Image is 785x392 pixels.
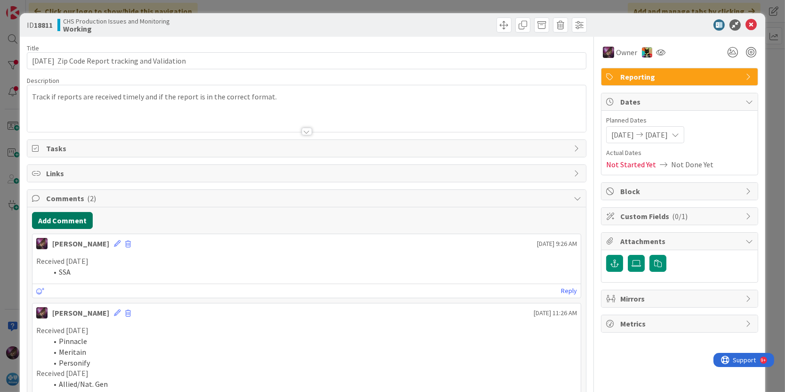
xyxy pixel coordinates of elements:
[645,129,668,140] span: [DATE]
[48,4,52,11] div: 9+
[32,212,93,229] button: Add Comment
[537,239,577,249] span: [DATE] 9:26 AM
[27,44,39,52] label: Title
[48,379,577,390] li: Allied/Nat. Gen
[48,336,577,347] li: Pinnacle
[46,143,569,154] span: Tasks
[620,96,741,107] span: Dates
[620,236,741,247] span: Attachments
[606,148,753,158] span: Actual Dates
[672,212,688,221] span: ( 0/1 )
[27,52,587,69] input: type card name here...
[52,307,109,318] div: [PERSON_NAME]
[642,47,652,57] img: JE
[46,193,569,204] span: Comments
[63,17,170,25] span: CHS Production Issues and Monitoring
[34,20,53,30] b: 18811
[36,325,577,336] p: Received [DATE]
[87,194,96,203] span: ( 2 )
[620,186,741,197] span: Block
[63,25,170,33] b: Working
[561,285,577,297] a: Reply
[36,307,48,318] img: ML
[606,115,753,125] span: Planned Dates
[32,91,582,102] p: Track if reports are received timely and if the report is in the correct format.
[27,19,53,31] span: ID
[620,71,741,82] span: Reporting
[20,1,43,13] span: Support
[48,358,577,368] li: Personify
[36,238,48,249] img: ML
[671,159,713,170] span: Not Done Yet
[46,168,569,179] span: Links
[534,308,577,318] span: [DATE] 11:26 AM
[620,211,741,222] span: Custom Fields
[36,368,577,379] p: Received [DATE]
[48,347,577,358] li: Meritain
[620,293,741,304] span: Mirrors
[611,129,634,140] span: [DATE]
[606,159,656,170] span: Not Started Yet
[48,267,577,278] li: SSA
[603,47,614,58] img: ML
[620,318,741,329] span: Metrics
[36,256,577,267] p: Received [DATE]
[27,76,59,85] span: Description
[616,47,637,58] span: Owner
[52,238,109,249] div: [PERSON_NAME]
